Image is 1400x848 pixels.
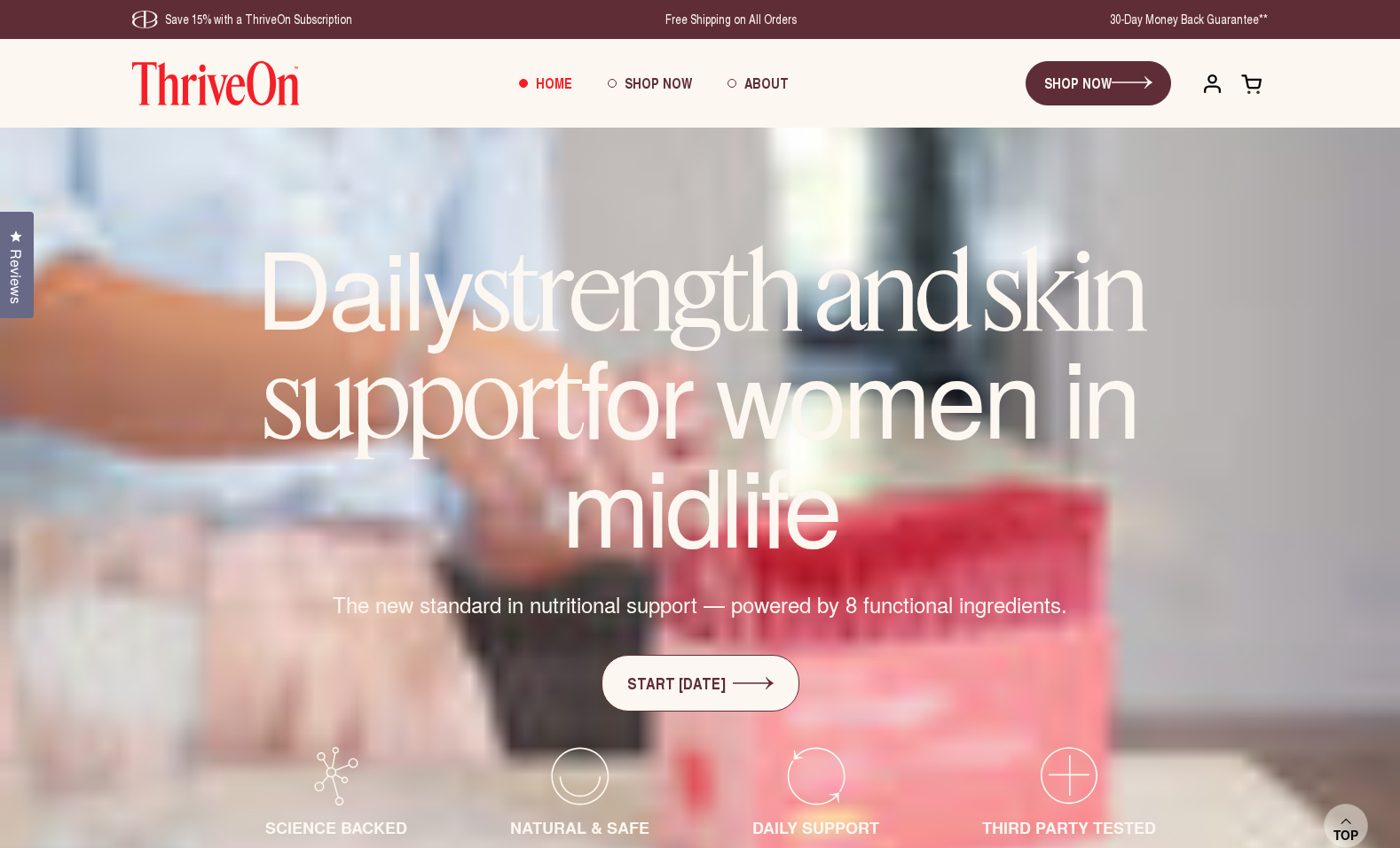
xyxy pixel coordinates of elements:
span: SCIENCE BACKED [265,816,407,839]
div: Save 15% with a ThriveOn Subscription [132,11,352,28]
a: START [DATE] [602,655,799,712]
span: THIRD PARTY TESTED [982,816,1156,839]
a: SHOP NOW [1026,61,1171,105]
span: DAILY SUPPORT [752,816,879,839]
span: NATURAL & SAFE [510,816,649,839]
span: About [744,73,789,93]
span: Reviews [4,249,28,304]
div: Free Shipping on All Orders [665,11,797,28]
span: The new standard in nutritional support — powered by 8 functional ingredients. [333,589,1067,619]
a: Home [501,59,590,107]
h1: Daily for women in midlife [203,234,1197,554]
a: About [710,59,806,107]
div: 30-Day Money Back Guarantee** [1110,11,1268,28]
span: Top [1333,828,1358,844]
span: Shop Now [625,73,692,93]
iframe: Gorgias live chat messenger [1311,765,1382,830]
em: strength and skin support [263,223,1145,466]
span: Home [536,73,572,93]
a: Shop Now [590,59,710,107]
